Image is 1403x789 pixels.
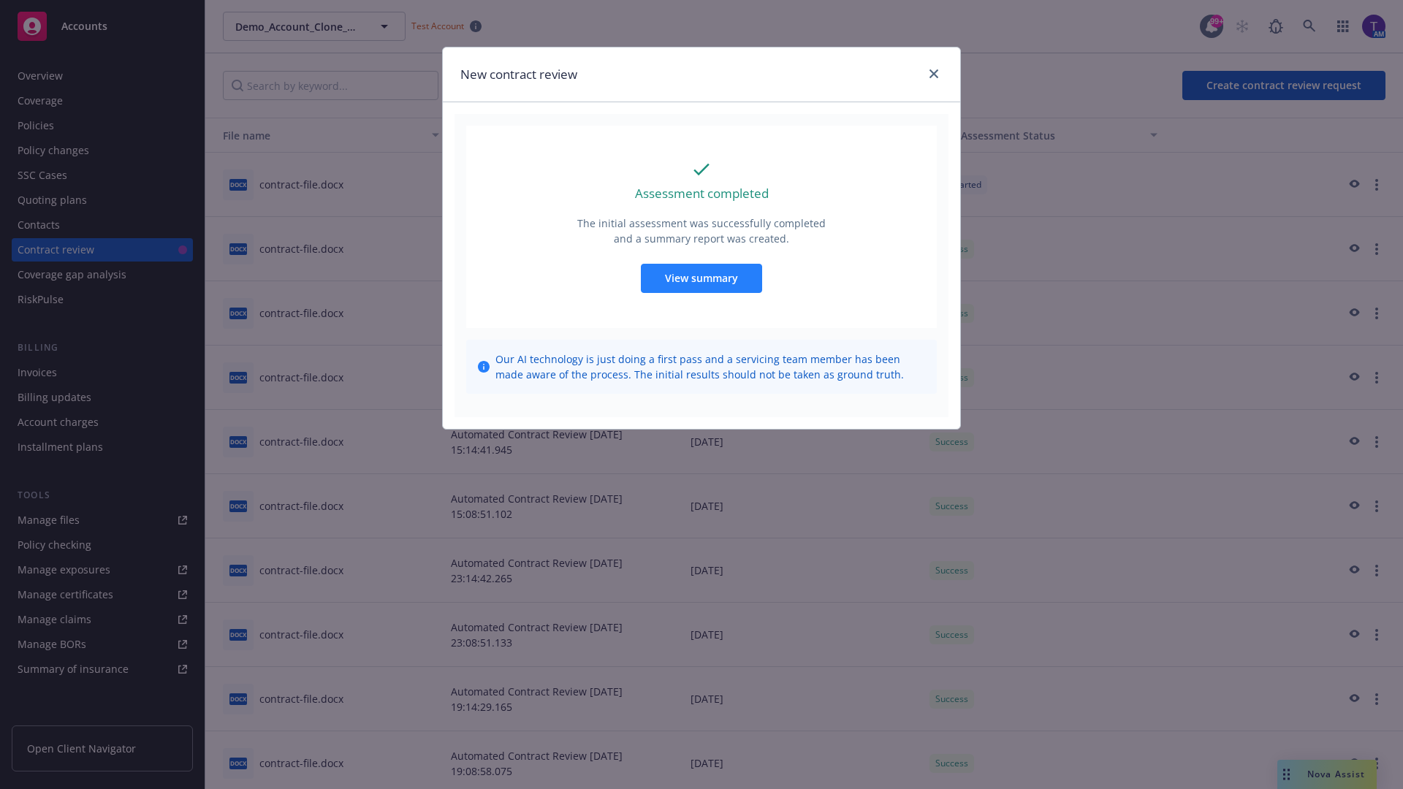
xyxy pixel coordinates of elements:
h1: New contract review [460,65,577,84]
button: View summary [641,264,762,293]
span: View summary [665,271,738,285]
span: Our AI technology is just doing a first pass and a servicing team member has been made aware of t... [495,351,925,382]
a: close [925,65,943,83]
p: Assessment completed [635,184,769,203]
p: The initial assessment was successfully completed and a summary report was created. [576,216,827,246]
